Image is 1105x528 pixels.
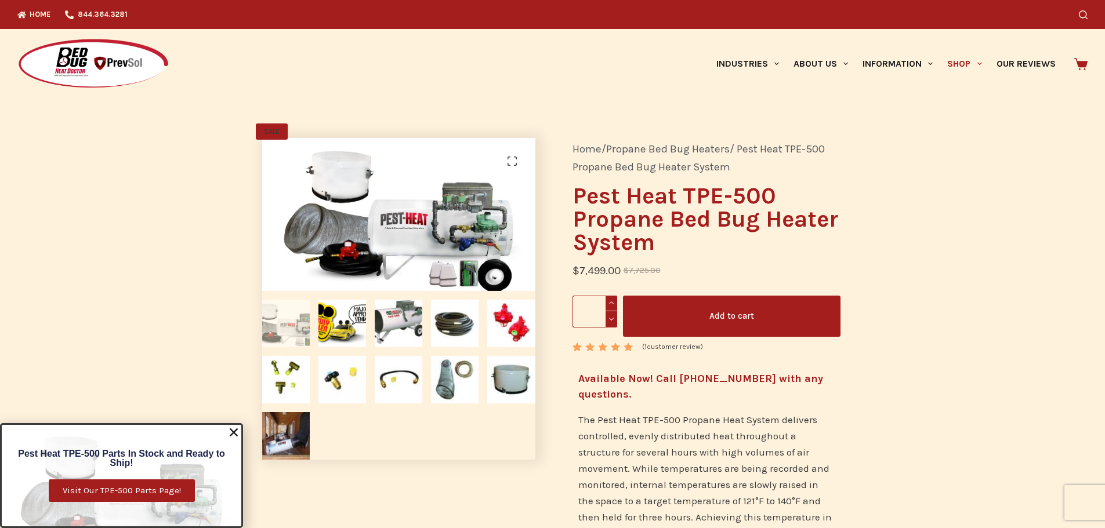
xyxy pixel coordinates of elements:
[709,29,786,99] a: Industries
[644,343,647,351] span: 1
[262,412,310,460] img: Pest Heat TPE-500 Propane Heater Treating Bed Bugs in a Camp
[228,427,240,438] a: Close
[624,266,629,275] span: $
[709,29,1063,99] nav: Primary
[989,29,1063,99] a: Our Reviews
[573,264,621,277] bdi: 7,499.00
[755,495,759,507] span: °
[262,356,310,403] img: T-Block Fitting for Pest Heat TPE-500
[786,29,855,99] a: About Us
[17,38,169,90] img: Prevsol/Bed Bug Heat Doctor
[375,356,422,403] img: 24” Pigtail for Pest Heat TPE-500
[256,123,288,140] span: SALE
[318,300,366,347] img: Majorly Approved Vendor by Truly Nolen
[535,138,808,292] img: Majorly Approved Vendor by Truly Nolen
[262,300,310,347] img: Pest Heat TPE-500 Propane Heater Basic Package
[501,150,524,173] a: View full-screen image gallery
[535,208,808,220] a: Majorly Approved Vendor by Truly Nolen
[573,343,635,405] span: Rated out of 5 based on customer rating
[8,449,236,468] h6: Pest Heat TPE-500 Parts In Stock and Ready to Ship!
[573,264,579,277] span: $
[573,143,602,155] a: Home
[49,479,195,502] a: Visit Our TPE-500 Parts Page!
[573,343,581,361] span: 1
[63,486,181,495] span: Visit Our TPE-500 Parts Page!
[573,140,841,176] nav: Breadcrumb
[487,356,535,403] img: Metal 18” duct adapter for Pest Heat TPE-500
[487,300,535,347] img: Red 10-PSI Regulator for Pest Heat TPE-500
[431,356,479,403] img: 18” by 25’ mylar duct for Pest Heat TPE-500
[624,266,661,275] bdi: 7,725.00
[318,356,366,403] img: POL Fitting for Pest Heat TPE-500
[578,371,835,402] h4: Available Now! Call [PHONE_NUMBER] with any questions.
[642,341,703,353] a: (1customer review)
[262,207,535,219] a: Pest Heat TPE-500 Propane Heater Basic Package
[606,143,730,155] a: Propane Bed Bug Heaters
[792,495,795,507] span: °
[573,296,617,327] input: Product quantity
[573,343,635,351] div: Rated 5.00 out of 5
[573,184,841,254] h1: Pest Heat TPE-500 Propane Bed Bug Heater System
[623,296,840,337] button: Add to cart
[1079,10,1088,19] button: Search
[759,495,792,507] span: F to 140
[431,300,479,347] img: 50-foot propane hose for Pest Heat TPE-500
[578,414,829,507] span: The Pest Heat TPE-500 Propane Heat System delivers controlled, evenly distributed heat throughout...
[375,300,422,347] img: Pest Heat TPE-500 Propane Heater to treat bed bugs, termites, and stored pests such as Grain Beatles
[856,29,940,99] a: Information
[262,138,535,291] img: Pest Heat TPE-500 Propane Heater Basic Package
[940,29,989,99] a: Shop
